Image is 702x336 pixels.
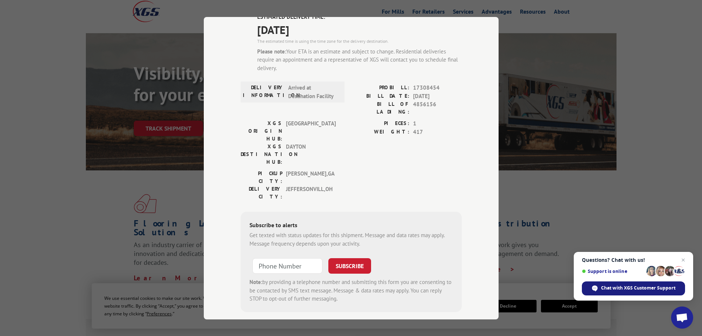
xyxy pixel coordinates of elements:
[413,100,462,116] span: 4856156
[413,119,462,128] span: 1
[286,185,336,201] span: JEFFERSONVILL , OH
[257,13,462,21] label: ESTIMATED DELIVERY TIME:
[351,84,409,92] label: PROBILL:
[257,21,462,38] span: [DATE]
[351,100,409,116] label: BILL OF LADING:
[582,281,685,295] span: Chat with XGS Customer Support
[249,231,453,248] div: Get texted with status updates for this shipment. Message and data rates may apply. Message frequ...
[252,258,322,274] input: Phone Number
[257,47,462,72] div: Your ETA is an estimate and subject to change. Residential deliveries require an appointment and ...
[241,170,282,185] label: PICKUP CITY:
[601,285,675,291] span: Chat with XGS Customer Support
[286,170,336,185] span: [PERSON_NAME] , GA
[257,38,462,44] div: The estimated time is using the time zone for the delivery destination.
[328,258,371,274] button: SUBSCRIBE
[351,119,409,128] label: PIECES:
[241,119,282,143] label: XGS ORIGIN HUB:
[249,278,453,303] div: by providing a telephone number and submitting this form you are consenting to be contacted by SM...
[413,84,462,92] span: 17308454
[243,84,284,100] label: DELIVERY INFORMATION:
[249,278,262,285] strong: Note:
[241,143,282,166] label: XGS DESTINATION HUB:
[582,269,644,274] span: Support is online
[257,48,286,55] strong: Please note:
[351,128,409,136] label: WEIGHT:
[413,128,462,136] span: 417
[286,143,336,166] span: DAYTON
[413,92,462,100] span: [DATE]
[286,119,336,143] span: [GEOGRAPHIC_DATA]
[241,185,282,201] label: DELIVERY CITY:
[582,257,685,263] span: Questions? Chat with us!
[288,84,338,100] span: Arrived at Destination Facility
[249,221,453,231] div: Subscribe to alerts
[671,306,693,329] a: Open chat
[351,92,409,100] label: BILL DATE:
